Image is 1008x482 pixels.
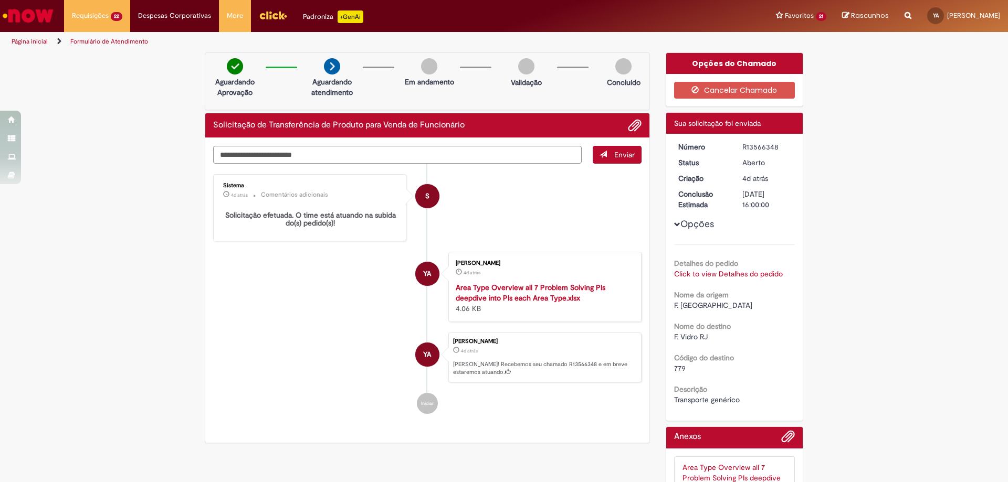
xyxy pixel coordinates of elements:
[111,12,122,21] span: 22
[614,150,635,159] span: Enviar
[324,58,340,74] img: arrow-next.png
[785,10,814,21] span: Favoritos
[674,290,729,299] b: Nome da origem
[607,77,640,88] p: Concluído
[415,184,439,208] div: System
[628,119,642,132] button: Adicionar anexos
[816,12,826,21] span: 21
[851,10,889,20] span: Rascunhos
[231,192,248,198] time: 25/09/2025 12:06:56
[423,261,431,286] span: YA
[742,157,791,168] div: Aberto
[742,189,791,210] div: [DATE] 16:00:00
[70,37,148,46] a: Formulário de Atendimento
[615,58,632,74] img: img-circle-grey.png
[666,53,803,74] div: Opções do Chamado
[461,348,478,354] time: 25/09/2025 12:06:51
[674,353,734,362] b: Código do destino
[593,146,642,164] button: Enviar
[259,7,287,23] img: click_logo_yellow_360x200.png
[674,395,740,404] span: Transporte genérico
[674,259,738,268] b: Detalhes do pedido
[674,384,707,394] b: Descrição
[674,322,731,331] b: Nome do destino
[933,12,939,19] span: YA
[511,77,542,88] p: Validação
[405,77,454,87] p: Em andamento
[456,282,631,314] div: 4.06 KB
[464,270,480,276] span: 4d atrás
[213,146,582,164] textarea: Digite sua mensagem aqui...
[456,283,605,303] a: Area Type Overview all 7 Problem Solving PIs deepdive into PIs each Area Type.xlsx
[781,430,795,448] button: Adicionar anexos
[742,174,768,183] time: 25/09/2025 12:06:51
[674,119,761,128] span: Sua solicitação foi enviada
[674,82,795,99] button: Cancelar Chamado
[425,184,429,209] span: S
[742,174,768,183] span: 4d atrás
[674,332,708,341] span: F. Vidro RJ
[138,10,211,21] span: Despesas Corporativas
[415,262,439,286] div: Ygor Alves De Lima Amaral
[8,32,664,51] ul: Trilhas de página
[12,37,48,46] a: Página inicial
[227,10,243,21] span: More
[1,5,55,26] img: ServiceNow
[453,360,636,377] p: [PERSON_NAME]! Recebemos seu chamado R13566348 e em breve estaremos atuando.
[456,260,631,266] div: [PERSON_NAME]
[231,192,248,198] span: 4d atrás
[742,142,791,152] div: R13566348
[261,190,328,199] small: Comentários adicionais
[303,10,363,23] div: Padroniza
[213,333,642,383] li: Ygor Alves De Lima Amaral
[742,173,791,184] div: 25/09/2025 12:06:51
[461,348,478,354] span: 4d atrás
[670,189,735,210] dt: Conclusão Estimada
[670,157,735,168] dt: Status
[415,342,439,367] div: Ygor Alves De Lima Amaral
[674,301,752,310] span: F. [GEOGRAPHIC_DATA]
[72,10,109,21] span: Requisições
[213,121,465,130] h2: Solicitação de Transferência de Produto para Venda de Funcionário Histórico de tíquete
[213,164,642,424] ul: Histórico de tíquete
[674,363,686,373] span: 779
[421,58,437,74] img: img-circle-grey.png
[423,342,431,367] span: YA
[842,11,889,21] a: Rascunhos
[947,11,1000,20] span: [PERSON_NAME]
[209,77,260,98] p: Aguardando Aprovação
[225,210,398,228] b: Solicitação efetuada. O time está atuando na subida do(s) pedido(s)!
[670,173,735,184] dt: Criação
[518,58,534,74] img: img-circle-grey.png
[223,183,398,189] div: Sistema
[307,77,358,98] p: Aguardando atendimento
[338,10,363,23] p: +GenAi
[674,269,783,279] a: Click to view Detalhes do pedido
[453,338,636,345] div: [PERSON_NAME]
[227,58,243,74] img: check-circle-green.png
[464,270,480,276] time: 25/09/2025 12:06:47
[670,142,735,152] dt: Número
[674,432,701,442] h2: Anexos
